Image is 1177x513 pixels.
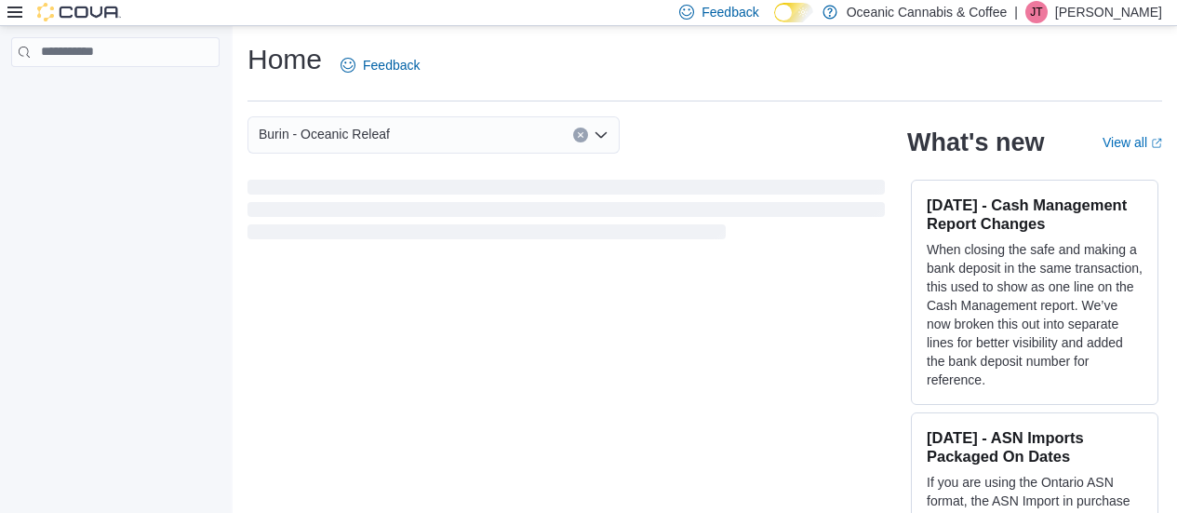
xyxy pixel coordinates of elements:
[1030,1,1042,23] span: JT
[927,428,1143,466] h3: [DATE] - ASN Imports Packaged On Dates
[247,183,885,243] span: Loading
[774,22,775,23] span: Dark Mode
[847,1,1008,23] p: Oceanic Cannabis & Coffee
[702,3,758,21] span: Feedback
[774,3,813,22] input: Dark Mode
[907,128,1044,157] h2: What's new
[927,240,1143,389] p: When closing the safe and making a bank deposit in the same transaction, this used to show as one...
[247,41,322,78] h1: Home
[1151,138,1162,149] svg: External link
[333,47,427,84] a: Feedback
[1103,135,1162,150] a: View allExternal link
[259,123,390,145] span: Burin - Oceanic Releaf
[37,3,121,21] img: Cova
[927,196,1143,233] h3: [DATE] - Cash Management Report Changes
[11,71,220,115] nav: Complex example
[573,128,588,142] button: Clear input
[1025,1,1048,23] div: Jenny Taylor
[1055,1,1162,23] p: [PERSON_NAME]
[1014,1,1018,23] p: |
[363,56,420,74] span: Feedback
[594,128,609,142] button: Open list of options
